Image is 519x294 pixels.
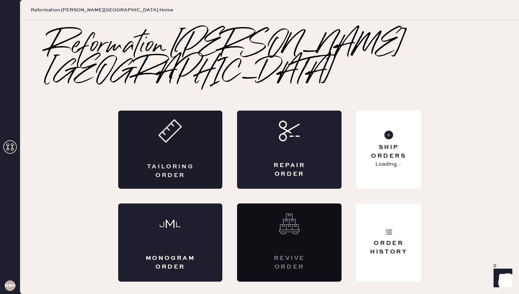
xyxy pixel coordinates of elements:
iframe: Front Chat [487,264,516,293]
div: Monogram Order [145,254,196,271]
div: Repair Order [264,161,315,178]
h3: RBHA [5,283,15,288]
span: Reformation [PERSON_NAME][GEOGRAPHIC_DATA] Home [31,7,173,13]
p: Loading... [375,160,402,168]
div: Tailoring Order [145,163,196,179]
div: Ship Orders [362,143,416,160]
div: Order History [362,239,416,256]
div: Interested? Contact us at care@hemster.co [237,203,342,282]
div: Revive order [264,254,315,271]
h2: Reformation [PERSON_NAME][GEOGRAPHIC_DATA] [47,33,492,87]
